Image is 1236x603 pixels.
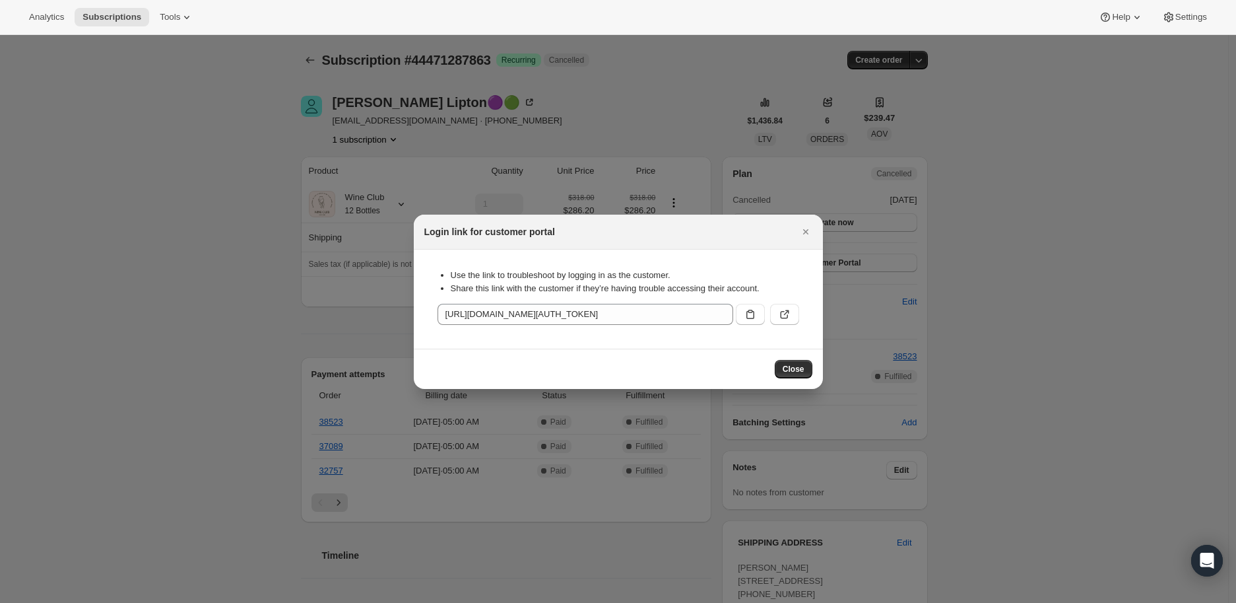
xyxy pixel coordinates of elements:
span: Tools [160,12,180,22]
div: Open Intercom Messenger [1191,545,1223,577]
button: Tools [152,8,201,26]
h2: Login link for customer portal [424,225,555,238]
span: Help [1112,12,1130,22]
button: Subscriptions [75,8,149,26]
button: Settings [1154,8,1215,26]
li: Use the link to troubleshoot by logging in as the customer. [451,269,799,282]
li: Share this link with the customer if they’re having trouble accessing their account. [451,282,799,295]
button: Analytics [21,8,72,26]
span: Settings [1175,12,1207,22]
span: Close [783,364,804,374]
span: Analytics [29,12,64,22]
button: Close [797,223,815,241]
button: Help [1091,8,1151,26]
button: Close [775,360,812,378]
span: Subscriptions [82,12,141,22]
